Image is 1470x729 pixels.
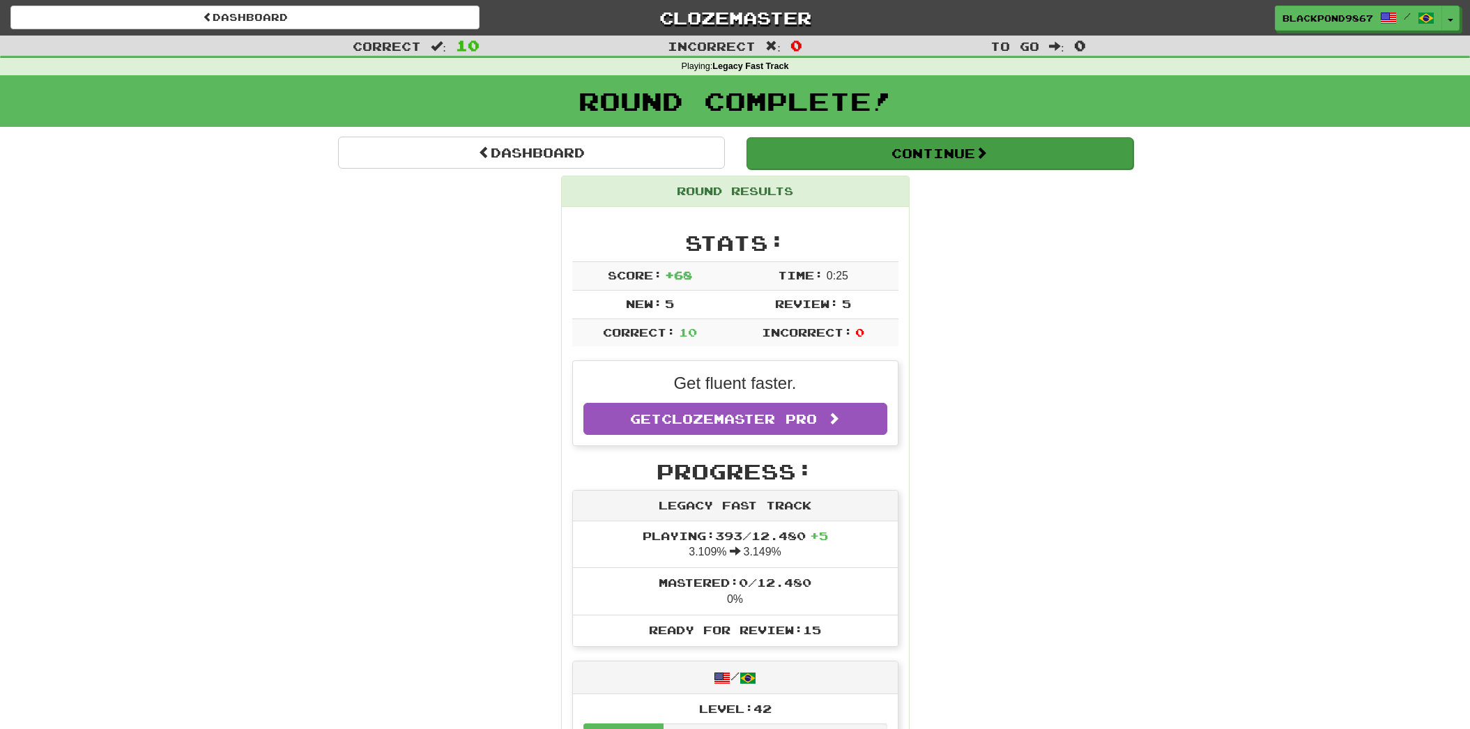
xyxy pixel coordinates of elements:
[338,137,725,169] a: Dashboard
[500,6,970,30] a: Clozemaster
[573,521,898,569] li: 3.109% 3.149%
[855,325,864,339] span: 0
[643,529,828,542] span: Playing: 393 / 12.480
[562,176,909,207] div: Round Results
[679,325,697,339] span: 10
[456,37,480,54] span: 10
[626,297,662,310] span: New:
[747,137,1133,169] button: Continue
[608,268,662,282] span: Score:
[1283,12,1373,24] span: BlackPond9867
[5,87,1465,115] h1: Round Complete!
[762,325,852,339] span: Incorrect:
[1404,11,1411,21] span: /
[1275,6,1442,31] a: BlackPond9867 /
[827,270,848,282] span: 0 : 25
[649,623,821,636] span: Ready for Review: 15
[765,40,781,52] span: :
[573,491,898,521] div: Legacy Fast Track
[810,529,828,542] span: + 5
[572,231,898,254] h2: Stats:
[778,268,823,282] span: Time:
[572,460,898,483] h2: Progress:
[661,411,817,427] span: Clozemaster Pro
[668,39,756,53] span: Incorrect
[573,661,898,694] div: /
[842,297,851,310] span: 5
[431,40,446,52] span: :
[699,702,772,715] span: Level: 42
[1049,40,1064,52] span: :
[573,567,898,615] li: 0%
[583,403,887,435] a: GetClozemaster Pro
[665,268,692,282] span: + 68
[659,576,811,589] span: Mastered: 0 / 12.480
[1074,37,1086,54] span: 0
[353,39,421,53] span: Correct
[790,37,802,54] span: 0
[712,61,788,71] strong: Legacy Fast Track
[603,325,675,339] span: Correct:
[665,297,674,310] span: 5
[775,297,839,310] span: Review:
[10,6,480,29] a: Dashboard
[990,39,1039,53] span: To go
[583,371,887,395] p: Get fluent faster.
